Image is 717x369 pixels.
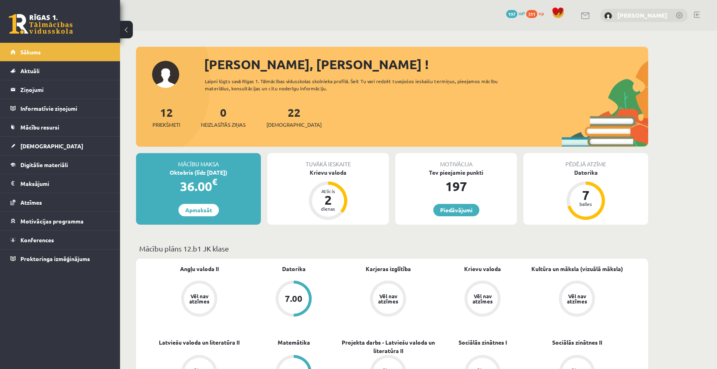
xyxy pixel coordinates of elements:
[20,142,83,150] span: [DEMOGRAPHIC_DATA]
[266,121,322,129] span: [DEMOGRAPHIC_DATA]
[9,14,73,34] a: Rīgas 1. Tālmācības vidusskola
[20,99,110,118] legend: Informatīvie ziņojumi
[506,10,517,18] span: 197
[201,121,246,129] span: Neizlasītās ziņas
[267,168,389,177] div: Krievu valoda
[267,168,389,221] a: Krievu valoda Atlicis 2 dienas
[20,48,41,56] span: Sākums
[539,10,544,16] span: xp
[464,265,501,273] a: Krievu valoda
[395,153,517,168] div: Motivācija
[10,174,110,193] a: Maksājumi
[136,168,261,177] div: Oktobris (līdz [DATE])
[377,293,399,304] div: Vēl nav atzīmes
[204,55,648,74] div: [PERSON_NAME], [PERSON_NAME] !
[617,11,667,19] a: [PERSON_NAME]
[20,217,84,225] span: Motivācijas programma
[20,199,42,206] span: Atzīmes
[519,10,525,16] span: mP
[316,189,340,193] div: Atlicis
[366,265,411,273] a: Karjeras izglītība
[574,189,598,201] div: 7
[566,293,588,304] div: Vēl nav atzīmes
[152,121,180,129] span: Priekšmeti
[526,10,548,16] a: 311 xp
[136,177,261,196] div: 36.00
[316,206,340,211] div: dienas
[433,204,479,216] a: Piedāvājumi
[205,78,512,92] div: Laipni lūgts savā Rīgas 1. Tālmācības vidusskolas skolnieka profilā. Šeit Tu vari redzēt tuvojošo...
[20,80,110,99] legend: Ziņojumi
[523,168,648,221] a: Datorika 7 balles
[10,231,110,249] a: Konferences
[10,193,110,211] a: Atzīmes
[552,338,602,347] a: Sociālās zinātnes II
[604,12,612,20] img: Madars Fiļencovs
[278,338,310,347] a: Matemātika
[471,293,494,304] div: Vēl nav atzīmes
[10,212,110,230] a: Motivācijas programma
[395,177,517,196] div: 197
[10,137,110,155] a: [DEMOGRAPHIC_DATA]
[267,153,389,168] div: Tuvākā ieskaite
[574,201,598,206] div: balles
[435,281,530,318] a: Vēl nav atzīmes
[20,161,68,168] span: Digitālie materiāli
[316,193,340,206] div: 2
[246,281,341,318] a: 7.00
[526,10,537,18] span: 311
[341,338,435,355] a: Projekta darbs - Latviešu valoda un literatūra II
[10,156,110,174] a: Digitālie materiāli
[282,265,306,273] a: Datorika
[266,105,322,129] a: 22[DEMOGRAPHIC_DATA]
[285,294,302,303] div: 7.00
[20,124,59,131] span: Mācību resursi
[180,265,219,273] a: Angļu valoda II
[341,281,435,318] a: Vēl nav atzīmes
[178,204,219,216] a: Apmaksāt
[201,105,246,129] a: 0Neizlasītās ziņas
[523,168,648,177] div: Datorika
[459,338,507,347] a: Sociālās zinātnes I
[139,243,645,254] p: Mācību plāns 12.b1 JK klase
[20,174,110,193] legend: Maksājumi
[531,265,623,273] a: Kultūra un māksla (vizuālā māksla)
[159,338,240,347] a: Latviešu valoda un literatūra II
[523,153,648,168] div: Pēdējā atzīme
[212,176,217,187] span: €
[152,105,180,129] a: 12Priekšmeti
[136,153,261,168] div: Mācību maksa
[395,168,517,177] div: Tev pieejamie punkti
[10,249,110,268] a: Proktoringa izmēģinājums
[188,293,210,304] div: Vēl nav atzīmes
[152,281,246,318] a: Vēl nav atzīmes
[20,255,90,262] span: Proktoringa izmēģinājums
[10,118,110,136] a: Mācību resursi
[10,62,110,80] a: Aktuāli
[10,80,110,99] a: Ziņojumi
[20,236,54,243] span: Konferences
[506,10,525,16] a: 197 mP
[10,43,110,61] a: Sākums
[530,281,624,318] a: Vēl nav atzīmes
[10,99,110,118] a: Informatīvie ziņojumi
[20,67,40,74] span: Aktuāli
